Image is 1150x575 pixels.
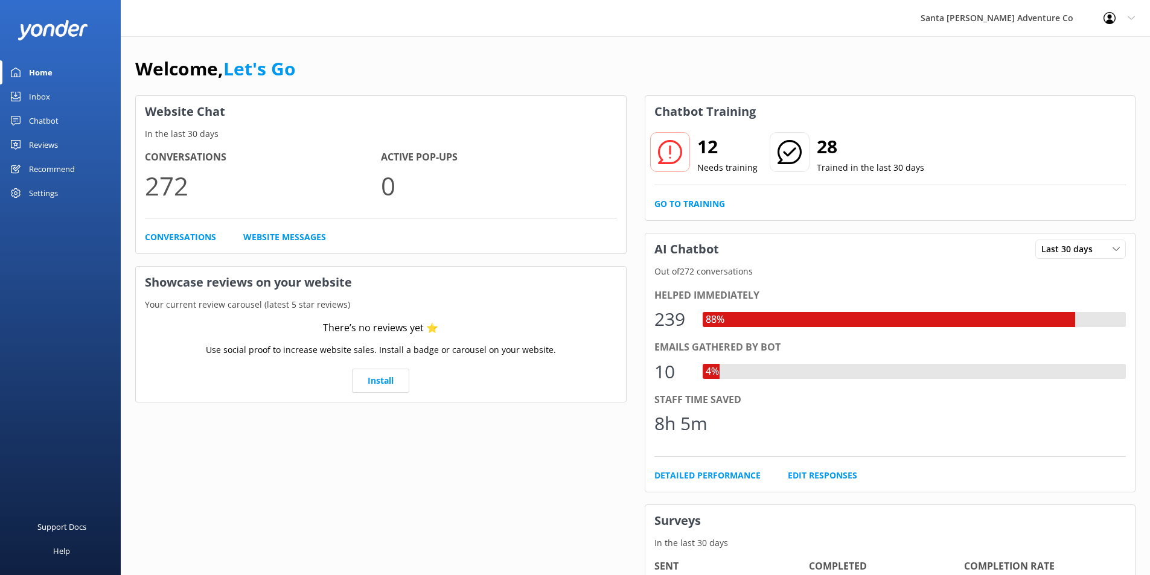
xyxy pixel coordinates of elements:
[206,343,556,357] p: Use social proof to increase website sales. Install a badge or carousel on your website.
[645,505,1136,536] h3: Surveys
[645,536,1136,550] p: In the last 30 days
[964,559,1119,574] h4: Completion Rate
[136,298,626,311] p: Your current review carousel (latest 5 star reviews)
[37,515,86,539] div: Support Docs
[654,469,761,482] a: Detailed Performance
[136,267,626,298] h3: Showcase reviews on your website
[697,132,758,161] h2: 12
[1041,243,1100,256] span: Last 30 days
[243,230,326,244] a: Website Messages
[809,559,964,574] h4: Completed
[654,305,691,334] div: 239
[817,132,924,161] h2: 28
[654,288,1126,303] div: Helped immediately
[323,320,438,336] div: There’s no reviews yet ⭐
[654,340,1126,355] div: Emails gathered by bot
[788,469,857,482] a: Edit Responses
[381,165,617,206] p: 0
[703,312,727,328] div: 88%
[223,56,296,81] a: Let's Go
[145,230,216,244] a: Conversations
[136,127,626,141] p: In the last 30 days
[29,84,50,109] div: Inbox
[645,96,765,127] h3: Chatbot Training
[654,409,708,438] div: 8h 5m
[817,161,924,174] p: Trained in the last 30 days
[654,559,810,574] h4: Sent
[135,54,296,83] h1: Welcome,
[703,364,722,380] div: 4%
[697,161,758,174] p: Needs training
[29,133,58,157] div: Reviews
[654,197,725,211] a: Go to Training
[29,181,58,205] div: Settings
[145,150,381,165] h4: Conversations
[645,265,1136,278] p: Out of 272 conversations
[29,109,59,133] div: Chatbot
[29,157,75,181] div: Recommend
[352,369,409,393] a: Install
[381,150,617,165] h4: Active Pop-ups
[29,60,53,84] div: Home
[645,233,728,265] h3: AI Chatbot
[136,96,626,127] h3: Website Chat
[654,357,691,386] div: 10
[145,165,381,206] p: 272
[18,20,88,40] img: yonder-white-logo.png
[53,539,70,563] div: Help
[654,392,1126,408] div: Staff time saved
